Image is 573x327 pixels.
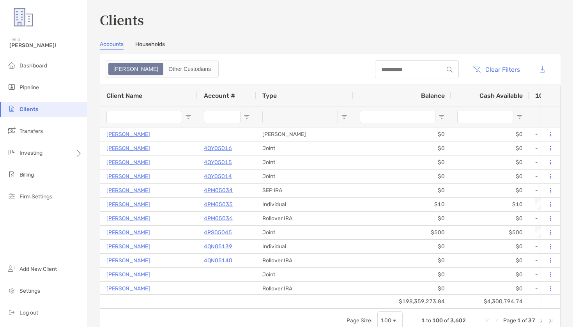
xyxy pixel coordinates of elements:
[204,200,233,209] a: 4PM05035
[354,156,451,169] div: $0
[432,317,443,324] span: 100
[451,141,529,155] div: $0
[106,143,150,153] a: [PERSON_NAME]
[354,141,451,155] div: $0
[19,62,47,69] span: Dashboard
[451,212,529,225] div: $0
[185,114,191,120] button: Open Filter Menu
[426,317,431,324] span: to
[106,157,150,167] a: [PERSON_NAME]
[204,111,241,123] input: Account # Filter Input
[457,111,513,123] input: Cash Available Filter Input
[204,171,232,181] p: 4QY05014
[100,41,124,49] a: Accounts
[381,317,391,324] div: 100
[256,170,354,183] div: Joint
[256,240,354,253] div: Individual
[19,309,38,316] span: Log out
[204,92,235,99] span: Account #
[106,214,150,223] a: [PERSON_NAME]
[450,317,466,324] span: 3,602
[256,254,354,267] div: Rollover IRA
[354,254,451,267] div: $0
[256,156,354,169] div: Joint
[451,184,529,197] div: $0
[354,198,451,211] div: $10
[354,226,451,239] div: $500
[19,288,40,294] span: Settings
[135,41,165,49] a: Households
[19,193,52,200] span: Firm Settings
[354,268,451,281] div: $0
[19,171,34,178] span: Billing
[262,92,277,99] span: Type
[467,61,526,78] button: Clear Filters
[347,317,373,324] div: Page Size:
[479,92,523,99] span: Cash Available
[7,60,16,70] img: dashboard icon
[354,184,451,197] div: $0
[106,284,150,293] a: [PERSON_NAME]
[7,264,16,273] img: add_new_client icon
[256,184,354,197] div: SEP IRA
[256,198,354,211] div: Individual
[503,317,516,324] span: Page
[106,186,150,195] a: [PERSON_NAME]
[517,317,521,324] span: 1
[528,317,535,324] span: 37
[106,171,150,181] a: [PERSON_NAME]
[9,42,82,49] span: [PERSON_NAME]!
[451,240,529,253] div: $0
[256,268,354,281] div: Joint
[451,127,529,141] div: $0
[204,143,232,153] p: 4QY05016
[354,295,451,308] div: $198,359,273.84
[494,318,500,324] div: Previous Page
[522,317,527,324] span: of
[548,318,554,324] div: Last Page
[106,228,150,237] a: [PERSON_NAME]
[19,84,39,91] span: Pipeline
[485,318,491,324] div: First Page
[106,200,150,209] a: [PERSON_NAME]
[444,317,449,324] span: of
[106,242,150,251] a: [PERSON_NAME]
[354,212,451,225] div: $0
[451,254,529,267] div: $0
[106,270,150,279] a: [PERSON_NAME]
[7,308,16,317] img: logout icon
[19,128,43,134] span: Transfers
[354,127,451,141] div: $0
[19,266,57,272] span: Add New Client
[106,256,150,265] a: [PERSON_NAME]
[451,156,529,169] div: $0
[256,212,354,225] div: Rollover IRA
[244,114,250,120] button: Open Filter Menu
[538,318,545,324] div: Next Page
[106,92,142,99] span: Client Name
[354,282,451,295] div: $0
[204,256,232,265] a: 4QN05140
[354,240,451,253] div: $0
[106,60,219,78] div: segmented control
[204,228,232,237] a: 4PS05045
[7,126,16,135] img: transfers icon
[451,295,529,308] div: $4,300,794.74
[439,114,445,120] button: Open Filter Menu
[451,282,529,295] div: $0
[204,157,232,167] a: 4QY05015
[204,242,232,251] p: 4QN05139
[447,67,453,72] img: input icon
[421,92,445,99] span: Balance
